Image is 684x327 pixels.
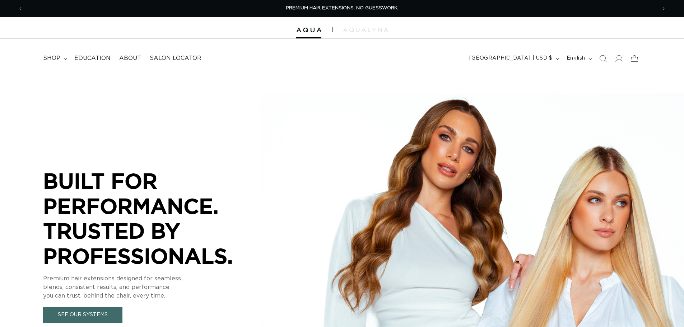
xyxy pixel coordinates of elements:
span: PREMIUM HAIR EXTENSIONS. NO GUESSWORK. [286,6,399,10]
span: About [119,55,141,62]
span: shop [43,55,60,62]
p: Premium hair extensions designed for seamless blends, consistent results, and performance you can... [43,274,259,300]
img: aqualyna.com [343,28,388,32]
summary: Search [595,51,611,66]
span: Education [74,55,111,62]
a: Education [70,50,115,66]
button: English [562,52,595,65]
button: [GEOGRAPHIC_DATA] | USD $ [465,52,562,65]
span: [GEOGRAPHIC_DATA] | USD $ [469,55,553,62]
button: Previous announcement [13,2,28,15]
summary: shop [39,50,70,66]
span: Salon Locator [150,55,201,62]
a: See Our Systems [43,307,122,323]
a: About [115,50,145,66]
a: Salon Locator [145,50,206,66]
span: English [567,55,585,62]
p: BUILT FOR PERFORMANCE. TRUSTED BY PROFESSIONALS. [43,168,259,268]
button: Next announcement [656,2,671,15]
img: Aqua Hair Extensions [296,28,321,33]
